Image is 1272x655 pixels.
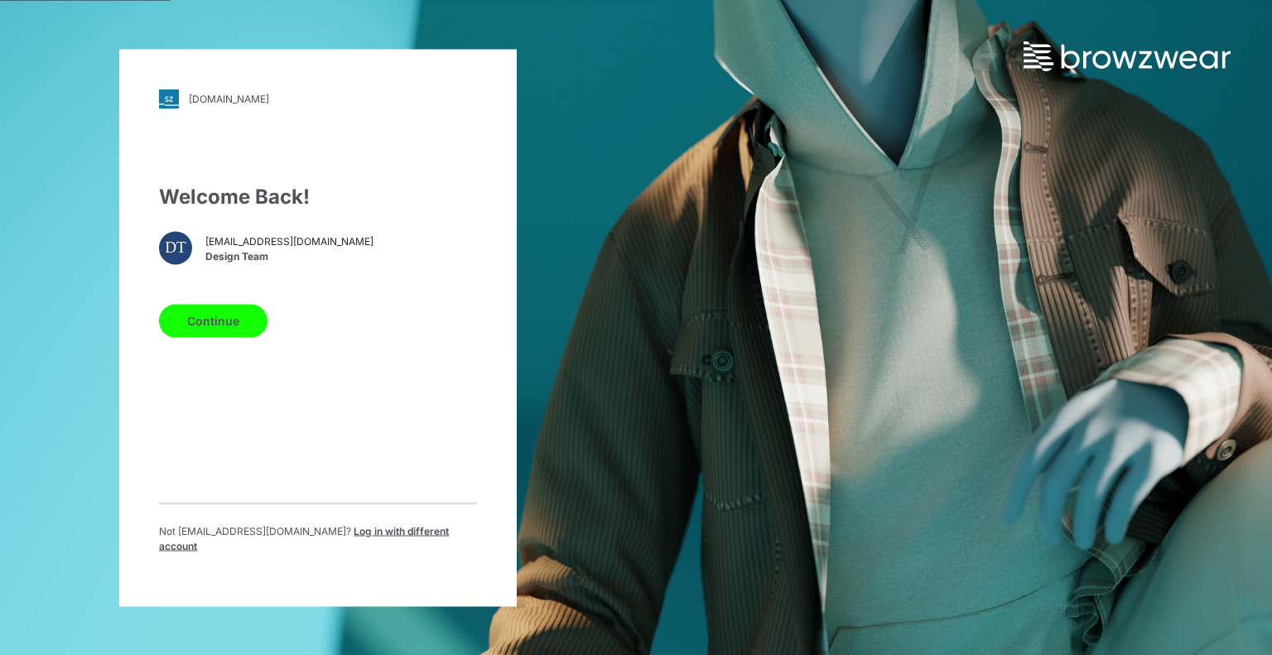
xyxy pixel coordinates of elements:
a: [DOMAIN_NAME] [159,89,477,108]
p: Not [EMAIL_ADDRESS][DOMAIN_NAME] ? [159,523,477,553]
img: svg+xml;base64,PHN2ZyB3aWR0aD0iMjgiIGhlaWdodD0iMjgiIHZpZXdCb3g9IjAgMCAyOCAyOCIgZmlsbD0ibm9uZSIgeG... [159,89,179,108]
img: browzwear-logo.73288ffb.svg [1024,41,1231,71]
div: Welcome Back! [159,181,477,211]
span: [EMAIL_ADDRESS][DOMAIN_NAME] [205,234,373,249]
span: Design Team [205,249,373,264]
div: DT [159,231,192,264]
button: Continue [159,304,267,337]
div: [DOMAIN_NAME] [189,93,269,105]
